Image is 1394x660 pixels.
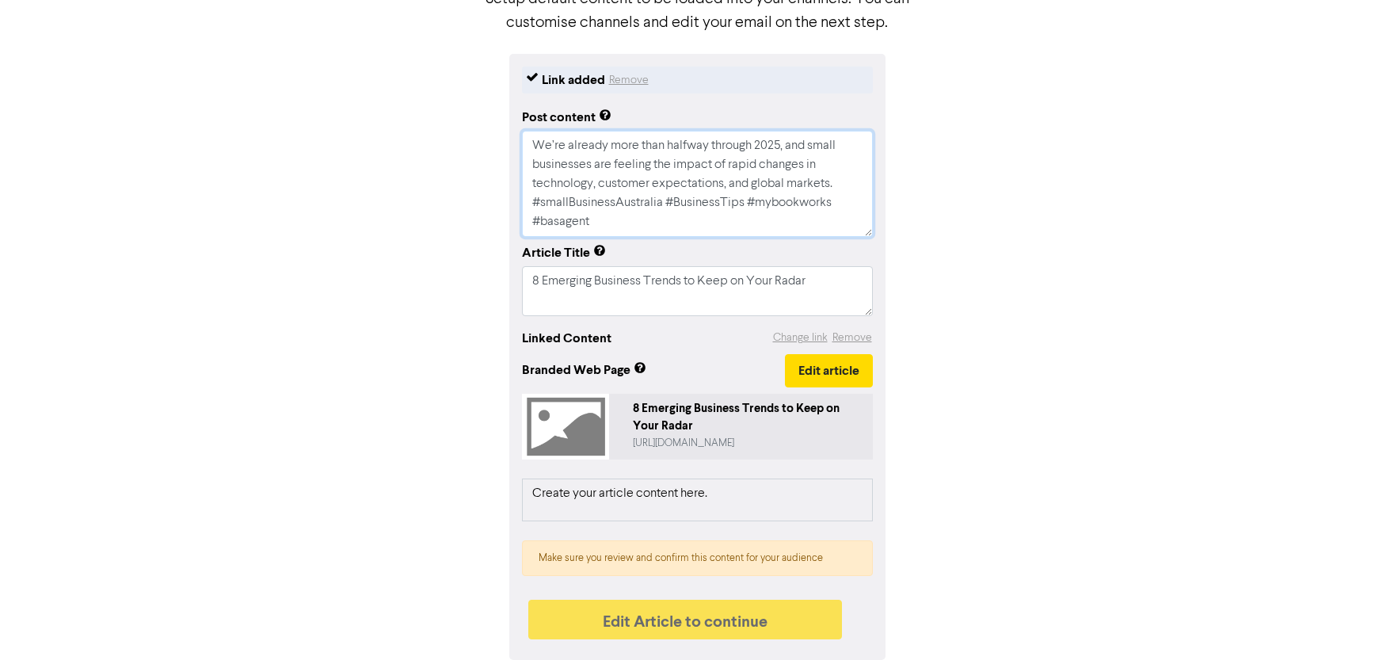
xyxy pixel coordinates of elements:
[522,266,873,315] textarea: 8 Emerging Business Trends to Keep on Your Radar
[522,329,611,348] div: Linked Content
[522,131,873,237] textarea: We’re already more than halfway through 2025, and small businesses are feeling the impact of rapi...
[522,394,610,460] img: placeholder.png
[1197,489,1394,660] iframe: Chat Widget
[608,71,649,90] button: Remove
[528,600,842,639] button: Edit Article to continue
[633,400,866,436] div: 8 Emerging Business Trends to Keep on Your Radar
[522,108,611,127] div: Post content
[542,71,605,90] div: Link added
[522,243,606,262] div: Article Title
[772,329,828,347] button: Change link
[522,394,873,460] a: 8 Emerging Business Trends to Keep on Your Radar[URL][DOMAIN_NAME]
[832,329,873,347] button: Remove
[522,540,873,576] div: Make sure you review and confirm this content for your audience
[522,361,785,380] span: Branded Web Page
[785,354,873,387] button: Edit article
[633,436,866,451] div: https://public2.bomamarketing.com/cp/branded_article?sa=donPu7Fq
[532,484,863,503] p: Create your article content here.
